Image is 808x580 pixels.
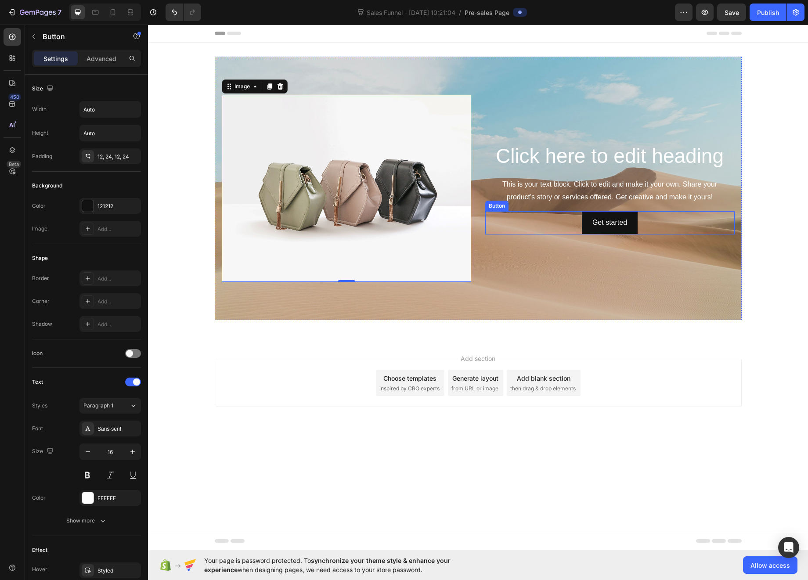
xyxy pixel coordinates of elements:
[32,513,141,529] button: Show more
[32,105,47,113] div: Width
[32,297,50,305] div: Corner
[235,349,289,358] div: Choose templates
[434,187,490,210] button: Get started
[32,378,43,386] div: Text
[365,8,457,17] span: Sales Funnel - [DATE] 10:21:04
[166,4,201,21] div: Undo/Redo
[369,349,422,358] div: Add blank section
[148,25,808,550] iframe: Design area
[58,7,61,18] p: 7
[32,566,47,573] div: Hover
[43,54,68,63] p: Settings
[339,177,359,185] div: Button
[32,446,55,458] div: Size
[303,360,350,368] span: from URL or image
[7,161,21,168] div: Beta
[32,349,43,357] div: Icon
[97,202,139,210] div: 121212
[32,546,47,554] div: Effect
[32,254,48,262] div: Shape
[32,182,62,190] div: Background
[743,556,797,574] button: Allow access
[750,561,790,570] span: Allow access
[337,153,587,180] div: This is your text block. Click to edit and make it your own. Share your product's story or servic...
[757,8,779,17] div: Publish
[32,129,48,137] div: Height
[85,58,104,66] div: Image
[97,298,139,306] div: Add...
[79,398,141,414] button: Paragraph 1
[32,83,55,95] div: Size
[43,31,117,42] p: Button
[309,329,351,339] span: Add section
[74,70,323,257] img: image_demo.jpg
[717,4,746,21] button: Save
[97,321,139,328] div: Add...
[32,425,43,432] div: Font
[231,360,292,368] span: inspired by CRO experts
[80,101,141,117] input: Auto
[32,320,52,328] div: Shadow
[32,494,46,502] div: Color
[444,192,479,205] div: Get started
[750,4,786,21] button: Publish
[32,152,52,160] div: Padding
[337,118,587,146] h2: Click here to edit heading
[97,494,139,502] div: FFFFFF
[32,202,46,210] div: Color
[4,4,65,21] button: 7
[8,94,21,101] div: 450
[362,360,428,368] span: then drag & drop elements
[97,275,139,283] div: Add...
[32,274,49,282] div: Border
[32,225,47,233] div: Image
[304,349,350,358] div: Generate layout
[97,425,139,433] div: Sans-serif
[66,516,107,525] div: Show more
[459,8,461,17] span: /
[87,54,116,63] p: Advanced
[465,8,509,17] span: Pre-sales Page
[83,402,113,410] span: Paragraph 1
[204,557,451,573] span: synchronize your theme style & enhance your experience
[32,402,47,410] div: Styles
[97,567,139,575] div: Styled
[204,556,485,574] span: Your page is password protected. To when designing pages, we need access to your store password.
[80,125,141,141] input: Auto
[97,153,139,161] div: 12, 24, 12, 24
[725,9,739,16] span: Save
[778,537,799,558] div: Open Intercom Messenger
[97,225,139,233] div: Add...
